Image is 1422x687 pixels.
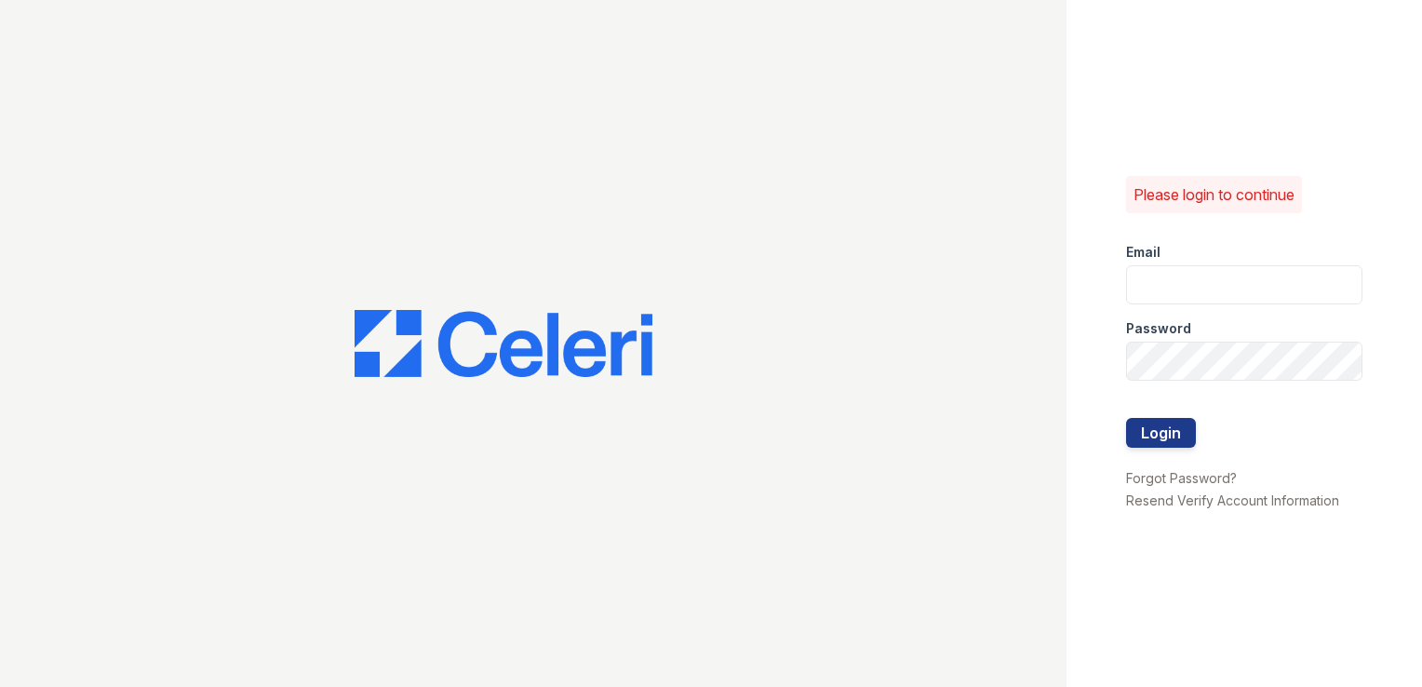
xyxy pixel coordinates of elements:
[1134,183,1295,206] p: Please login to continue
[1126,319,1191,338] label: Password
[355,310,652,377] img: CE_Logo_Blue-a8612792a0a2168367f1c8372b55b34899dd931a85d93a1a3d3e32e68fde9ad4.png
[1126,418,1196,448] button: Login
[1126,492,1339,508] a: Resend Verify Account Information
[1126,470,1237,486] a: Forgot Password?
[1126,243,1160,262] label: Email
